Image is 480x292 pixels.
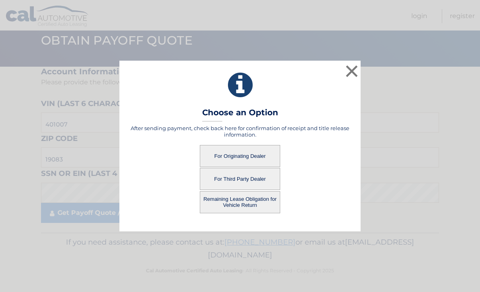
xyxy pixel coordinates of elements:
h3: Choose an Option [202,108,278,122]
button: Remaining Lease Obligation for Vehicle Return [200,191,280,213]
h5: After sending payment, check back here for confirmation of receipt and title release information. [129,125,351,138]
button: For Third Party Dealer [200,168,280,190]
button: × [344,63,360,79]
button: For Originating Dealer [200,145,280,167]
